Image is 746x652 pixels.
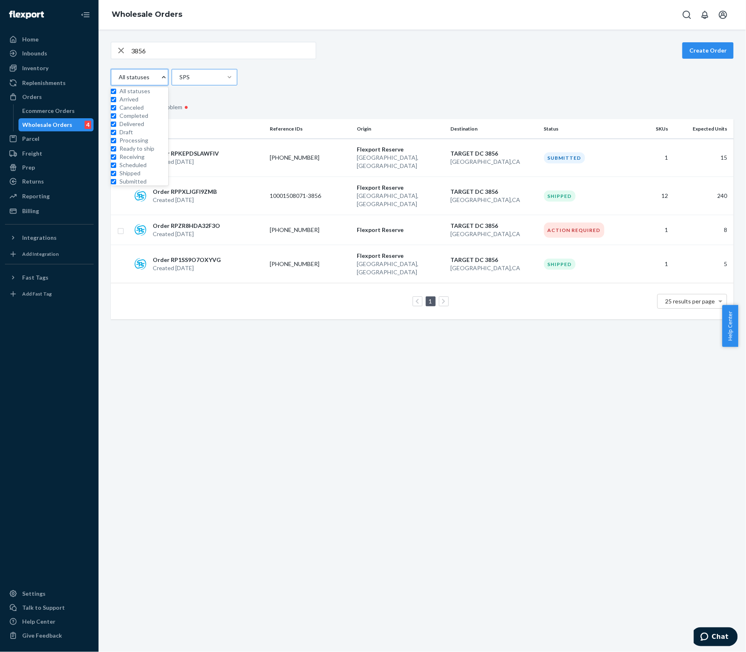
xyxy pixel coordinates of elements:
[153,222,220,230] p: Order RPZR8HDA32F3O
[671,119,734,139] th: Expected Units
[22,35,39,44] div: Home
[450,264,537,272] p: [GEOGRAPHIC_DATA] , CA
[357,154,444,170] p: [GEOGRAPHIC_DATA] , [GEOGRAPHIC_DATA]
[153,188,217,196] p: Order RPPXLJGFI9ZMB
[23,107,75,115] div: Ecommerce Orders
[119,128,168,136] span: Draft
[22,163,35,172] div: Prep
[22,618,55,626] div: Help Center
[357,252,444,260] p: Flexport Reserve
[135,190,146,202] img: sps-commerce logo
[450,149,537,158] p: TARGET DC 3856
[5,175,94,188] a: Returns
[270,192,335,200] p: 10001508071-3856
[544,259,576,270] div: Shipped
[23,121,73,129] div: Wholesale Orders
[722,305,738,347] span: Help Center
[22,290,52,297] div: Add Fast Tag
[119,177,168,186] span: Submitted
[541,119,628,139] th: Status
[22,64,48,72] div: Inventory
[544,152,585,163] div: Submitted
[111,97,116,102] input: Arrived
[22,234,57,242] div: Integrations
[153,196,217,204] p: Created [DATE]
[22,631,62,640] div: Give Feedback
[450,158,537,166] p: [GEOGRAPHIC_DATA] , CA
[5,147,94,160] a: Freight
[22,192,50,200] div: Reporting
[5,161,94,174] a: Prep
[111,138,116,143] input: Processing
[628,139,671,177] td: 1
[666,298,715,305] span: 25 results per page
[111,179,116,184] input: Submitted
[22,149,42,158] div: Freight
[357,184,444,192] p: Flexport Reserve
[270,260,335,268] p: 0080-4902930-3856
[270,154,335,162] p: 0080-2910142-3856
[357,226,444,234] p: Flexport Reserve
[119,145,168,153] span: Ready to ship
[671,215,734,245] td: 8
[111,113,116,119] input: Completed
[628,177,671,215] td: 12
[544,223,604,238] div: Action Required
[5,629,94,642] button: Give Feedback
[450,222,537,230] p: TARGET DC 3856
[5,33,94,46] a: Home
[270,226,335,234] p: 0080-6681820-3856
[131,42,316,59] input: Search orders
[150,95,190,119] div: Has problem
[22,49,47,57] div: Inbounds
[671,139,734,177] td: 15
[679,7,695,23] button: Open Search Box
[119,103,168,112] span: Canceled
[111,122,116,127] input: Delivered
[266,119,353,139] th: Reference IDs
[544,191,576,202] div: Shipped
[22,273,48,282] div: Fast Tags
[119,87,168,95] span: All statuses
[697,7,713,23] button: Open notifications
[628,215,671,245] td: 1
[427,298,434,305] a: Page 1 is your current page
[135,224,146,236] img: sps-commerce logo
[715,7,731,23] button: Open account menu
[5,76,94,90] a: Replenishments
[628,119,671,139] th: SKUs
[119,136,168,145] span: Processing
[5,615,94,628] a: Help Center
[22,79,66,87] div: Replenishments
[450,196,537,204] p: [GEOGRAPHIC_DATA] , CA
[111,154,116,160] input: Receiving
[119,153,168,161] span: Receiving
[5,287,94,301] a: Add Fast Tag
[9,11,44,19] img: Flexport logo
[5,587,94,600] a: Settings
[153,158,219,166] p: Created [DATE]
[22,207,39,215] div: Billing
[450,188,537,196] p: TARGET DC 3856
[447,119,541,139] th: Destination
[450,256,537,264] p: TARGET DC 3856
[5,62,94,75] a: Inventory
[153,264,221,272] p: Created [DATE]
[5,231,94,244] button: Integrations
[5,271,94,284] button: Fast Tags
[22,135,39,143] div: Parcel
[119,112,168,120] span: Completed
[5,248,94,261] a: Add Integration
[153,230,220,238] p: Created [DATE]
[5,190,94,203] a: Reporting
[182,102,190,112] div: •
[119,169,168,177] span: Shipped
[118,73,119,81] input: All statusesAll statusesArrivedCanceledCompletedDeliveredDraftProcessingReady to shipReceivingSch...
[77,7,94,23] button: Close Navigation
[671,177,734,215] td: 240
[135,258,146,270] img: sps-commerce logo
[357,260,444,276] p: [GEOGRAPHIC_DATA] , [GEOGRAPHIC_DATA]
[5,47,94,60] a: Inbounds
[111,171,116,176] input: Shipped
